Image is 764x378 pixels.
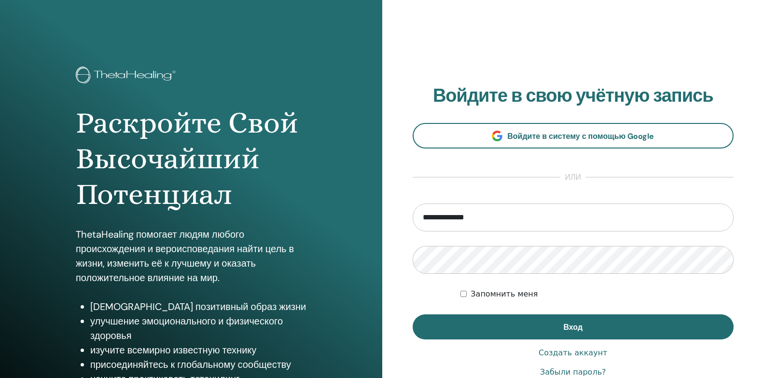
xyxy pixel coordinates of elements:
ya-tr-span: изучите всемирно известную технику [90,344,256,356]
ya-tr-span: ThetaHealing помогает людям любого происхождения и вероисповедания найти цель в жизни, изменить е... [76,228,294,284]
ya-tr-span: Войдите в свою учётную запись [433,83,713,108]
ya-tr-span: или [565,172,582,182]
div: Сохраняйте мою аутентификацию на неопределённый срок или до тех пор, пока я не выйду из системы в... [460,288,734,300]
a: Войдите в систему с помощью Google [413,123,734,148]
ya-tr-span: [DEMOGRAPHIC_DATA] позитивный образ жизни [90,300,306,313]
ya-tr-span: присоединяйтесь к глобальному сообществу [90,358,291,371]
ya-tr-span: Забыли пароль? [540,367,606,377]
ya-tr-span: Создать аккаунт [539,348,607,357]
ya-tr-span: Запомнить меня [471,289,538,298]
a: Создать аккаунт [539,347,607,359]
button: Вход [413,314,734,339]
ya-tr-span: Войдите в систему с помощью Google [507,131,654,141]
ya-tr-span: Вход [563,322,583,332]
ya-tr-span: Раскройте Свой Высочайший Потенциал [76,106,298,212]
ya-tr-span: улучшение эмоционального и физического здоровья [90,315,283,342]
a: Забыли пароль? [540,366,606,378]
